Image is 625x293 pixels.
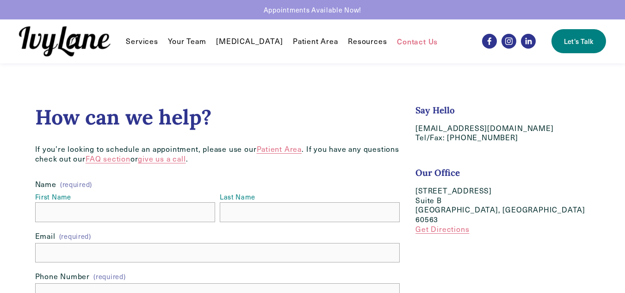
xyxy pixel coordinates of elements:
span: Name [35,180,56,189]
span: (required) [93,273,125,280]
img: Ivy Lane Counseling &mdash; Therapy that works for you [19,26,111,56]
span: (required) [60,181,92,187]
a: Get Directions [415,224,469,234]
span: Services [126,37,158,46]
p: If you’re looking to schedule an appointment, please use our . If you have any questions check ou... [35,144,400,164]
span: Email [35,231,56,241]
p: [EMAIL_ADDRESS][DOMAIN_NAME] Tel/Fax: [PHONE_NUMBER] [415,124,590,143]
a: Your Team [168,36,206,47]
a: LinkedIn [521,34,536,49]
a: folder dropdown [126,36,158,47]
div: Last Name [220,193,400,202]
a: Instagram [501,34,516,49]
p: [STREET_ADDRESS] Suite B [GEOGRAPHIC_DATA], [GEOGRAPHIC_DATA] 60563 [415,186,590,234]
a: Facebook [482,34,497,49]
span: Resources [348,37,387,46]
h2: How can we help? [35,105,400,130]
a: folder dropdown [348,36,387,47]
strong: Say Hello [415,105,455,116]
div: First Name [35,193,215,202]
a: FAQ section [86,154,130,163]
a: Contact Us [397,36,438,47]
a: Let's Talk [551,29,606,53]
strong: Our Office [415,167,460,178]
a: give us a call [138,154,186,163]
span: Phone Number [35,272,90,281]
a: Patient Area [293,36,338,47]
a: [MEDICAL_DATA] [216,36,283,47]
a: Patient Area [257,144,302,154]
span: (required) [59,232,91,241]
